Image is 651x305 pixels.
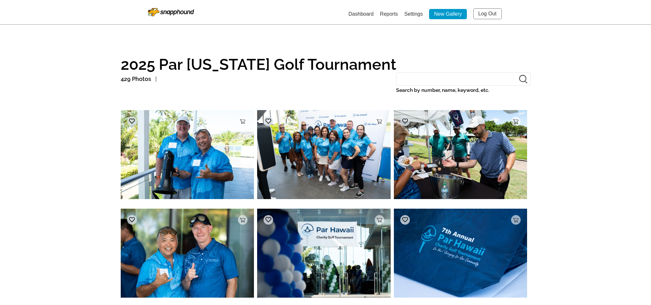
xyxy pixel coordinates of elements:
p: 429 Photos [121,74,151,84]
img: 220667 [394,110,527,199]
img: 220256 [257,209,391,297]
label: Search by number, name, keyword, etc. [396,86,531,95]
img: 220453 [121,110,254,199]
img: 220323 [394,209,527,297]
img: 220315 [121,209,254,297]
a: Dashboard [348,11,373,17]
img: 220446 [257,110,391,199]
a: New Gallery [429,9,467,19]
a: Log Out [473,8,502,19]
a: Settings [404,11,423,17]
h1: 2025 Par [US_STATE] Golf Tournament [121,56,531,72]
img: Snapphound Logo [148,8,194,16]
a: Reports [380,11,398,17]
